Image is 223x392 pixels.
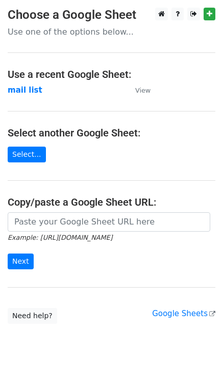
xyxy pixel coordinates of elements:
h4: Select another Google Sheet: [8,127,215,139]
small: Example: [URL][DOMAIN_NAME] [8,234,112,241]
a: View [125,86,151,95]
a: Select... [8,147,46,162]
input: Next [8,254,34,269]
h3: Choose a Google Sheet [8,8,215,22]
p: Use one of the options below... [8,26,215,37]
h4: Use a recent Google Sheet: [8,68,215,80]
input: Paste your Google Sheet URL here [8,212,210,232]
small: View [135,87,151,94]
h4: Copy/paste a Google Sheet URL: [8,196,215,208]
a: mail list [8,86,42,95]
a: Need help? [8,308,57,324]
a: Google Sheets [152,309,215,318]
